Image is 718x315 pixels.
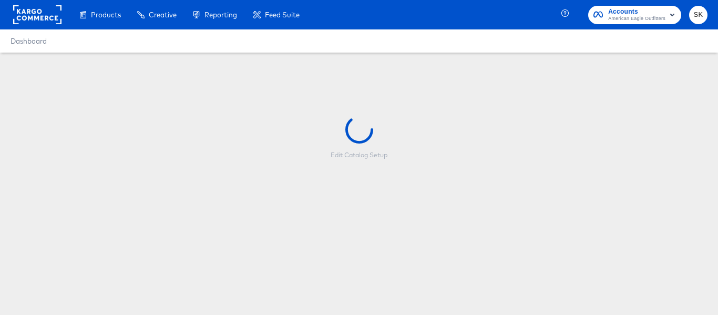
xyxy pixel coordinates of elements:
[331,151,387,159] div: Edit Catalog Setup
[204,11,237,19] span: Reporting
[265,11,300,19] span: Feed Suite
[11,37,47,45] a: Dashboard
[608,15,665,23] span: American Eagle Outfitters
[91,11,121,19] span: Products
[149,11,177,19] span: Creative
[588,6,681,24] button: AccountsAmerican Eagle Outfitters
[689,6,707,24] button: SK
[693,9,703,21] span: SK
[608,6,665,17] span: Accounts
